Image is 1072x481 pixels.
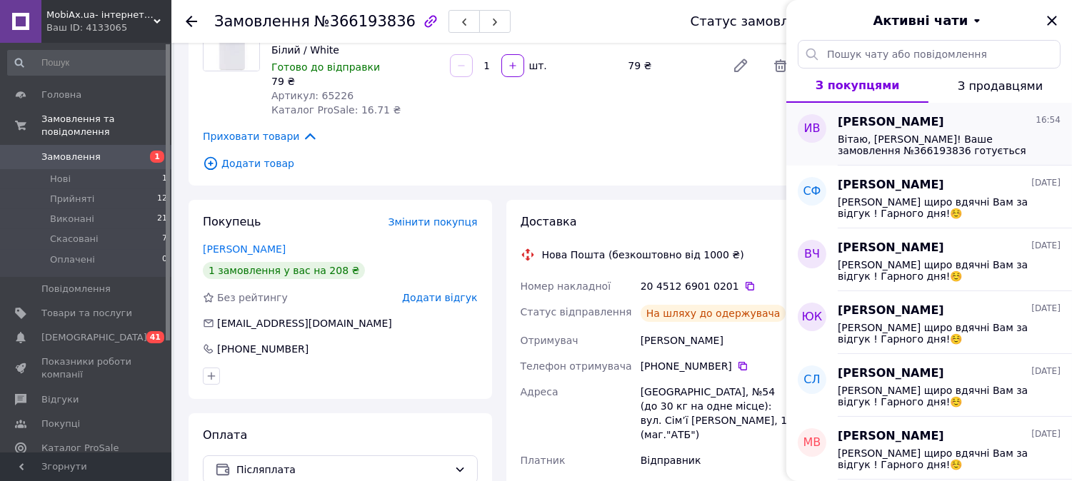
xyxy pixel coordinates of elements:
[50,173,71,186] span: Нові
[838,428,944,445] span: [PERSON_NAME]
[1031,177,1061,189] span: [DATE]
[521,215,577,228] span: Доставка
[389,216,478,228] span: Змінити покупця
[691,14,822,29] div: Статус замовлення
[162,253,167,266] span: 0
[41,417,80,430] span: Покупці
[162,173,167,186] span: 1
[203,128,318,144] span: Приховати товари
[203,262,365,279] div: 1 замовлення у вас на 208 ₴
[314,13,416,30] span: №366193836
[41,442,119,455] span: Каталог ProSale
[41,393,79,406] span: Відгуки
[873,11,968,30] span: Активні чати
[203,243,286,255] a: [PERSON_NAME]
[786,69,928,103] button: З покупцями
[802,309,823,325] span: ЮК
[838,114,944,131] span: [PERSON_NAME]
[803,435,821,451] span: МВ
[50,253,95,266] span: Оплачені
[641,305,786,322] div: На шляху до одержувача
[271,43,439,57] div: Білий / White
[41,307,132,320] span: Товари та послуги
[526,59,548,73] div: шт.
[203,428,247,442] span: Оплата
[521,386,558,398] span: Адреса
[838,365,944,382] span: [PERSON_NAME]
[41,355,132,381] span: Показники роботи компанії
[186,14,197,29] div: Повернутися назад
[958,79,1043,93] span: З продавцями
[816,79,900,92] span: З покупцями
[521,360,632,372] span: Телефон отримувача
[41,283,111,295] span: Повідомлення
[203,156,795,171] span: Додати товар
[217,292,288,303] span: Без рейтингу
[203,215,261,228] span: Покупець
[214,13,310,30] span: Замовлення
[803,372,820,388] span: сл
[1036,114,1061,126] span: 16:54
[641,359,795,373] div: [PHONE_NUMBER]
[50,233,99,245] span: Скасовані
[786,103,1072,166] button: ИВ[PERSON_NAME]16:54Вітаю, [PERSON_NAME]! Ваше замовлення №366193836 готується до відправки 🚚 Ном...
[157,213,167,226] span: 21
[271,90,354,101] span: Артикул: 65226
[1043,12,1061,29] button: Закрити
[50,213,94,226] span: Виконані
[638,379,798,447] div: [GEOGRAPHIC_DATA], №54 (до 30 кг на одне місце): вул. Сім’ї [PERSON_NAME], 10 (маг."АТБ")
[786,291,1072,354] button: ЮК[PERSON_NAME][DATE][PERSON_NAME] щиро вдячні Вам за відгук ! Гарного дня!☺️
[521,280,611,292] span: Номер накладної
[1031,365,1061,378] span: [DATE]
[150,151,164,163] span: 1
[726,51,755,80] a: Редагувати
[838,196,1041,219] span: [PERSON_NAME] щиро вдячні Вам за відгук ! Гарного дня!☺️
[786,417,1072,480] button: МВ[PERSON_NAME][DATE][PERSON_NAME] щиро вдячні Вам за відгук ! Гарного дня!☺️
[798,40,1061,69] input: Пошук чату або повідомлення
[146,331,164,343] span: 41
[838,177,944,193] span: [PERSON_NAME]
[838,240,944,256] span: [PERSON_NAME]
[838,133,1041,156] span: Вітаю, [PERSON_NAME]! Ваше замовлення №366193836 готується до відправки 🚚 Номер ТТН: 20451269010201
[803,183,821,200] span: СФ
[46,9,154,21] span: MobiAx.ua- інтернет-магазин мобільних аксесуарів
[786,354,1072,417] button: сл[PERSON_NAME][DATE][PERSON_NAME] щиро вдячні Вам за відгук ! Гарного дня!☺️
[271,104,401,116] span: Каталог ProSale: 16.71 ₴
[766,51,795,80] span: Видалити
[804,246,820,263] span: ВЧ
[7,50,169,76] input: Пошук
[1031,303,1061,315] span: [DATE]
[838,322,1041,345] span: [PERSON_NAME] щиро вдячні Вам за відгук ! Гарного дня!☺️
[538,248,748,262] div: Нова Пошта (безкоштовно від 1000 ₴)
[786,166,1072,228] button: СФ[PERSON_NAME][DATE][PERSON_NAME] щиро вдячні Вам за відгук ! Гарного дня!☺️
[162,233,167,245] span: 7
[46,21,171,34] div: Ваш ID: 4133065
[521,455,566,466] span: Платник
[838,447,1041,470] span: [PERSON_NAME] щиро вдячні Вам за відгук ! Гарного дня!☺️
[216,342,310,356] div: [PHONE_NUMBER]
[521,306,632,318] span: Статус відправлення
[826,11,1032,30] button: Активні чати
[786,228,1072,291] button: ВЧ[PERSON_NAME][DATE][PERSON_NAME] щиро вдячні Вам за відгук ! Гарного дня!☺️
[1031,428,1061,440] span: [DATE]
[838,259,1041,282] span: [PERSON_NAME] щиро вдячні Вам за відгук ! Гарного дня!☺️
[157,193,167,206] span: 12
[641,279,795,293] div: 20 4512 6901 0201
[41,331,147,344] span: [DEMOGRAPHIC_DATA]
[50,193,94,206] span: Прийняті
[271,61,380,73] span: Готово до відправки
[1031,240,1061,252] span: [DATE]
[638,328,798,353] div: [PERSON_NAME]
[41,151,101,163] span: Замовлення
[928,69,1072,103] button: З продавцями
[804,121,821,137] span: ИВ
[638,447,798,473] div: Відправник
[622,56,721,76] div: 79 ₴
[41,113,171,138] span: Замовлення та повідомлення
[521,335,578,346] span: Отримувач
[402,292,477,303] span: Додати відгук
[41,88,81,101] span: Головна
[271,74,439,88] div: 79 ₴
[236,462,449,477] span: Післяплата
[217,318,392,329] span: [EMAIL_ADDRESS][DOMAIN_NAME]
